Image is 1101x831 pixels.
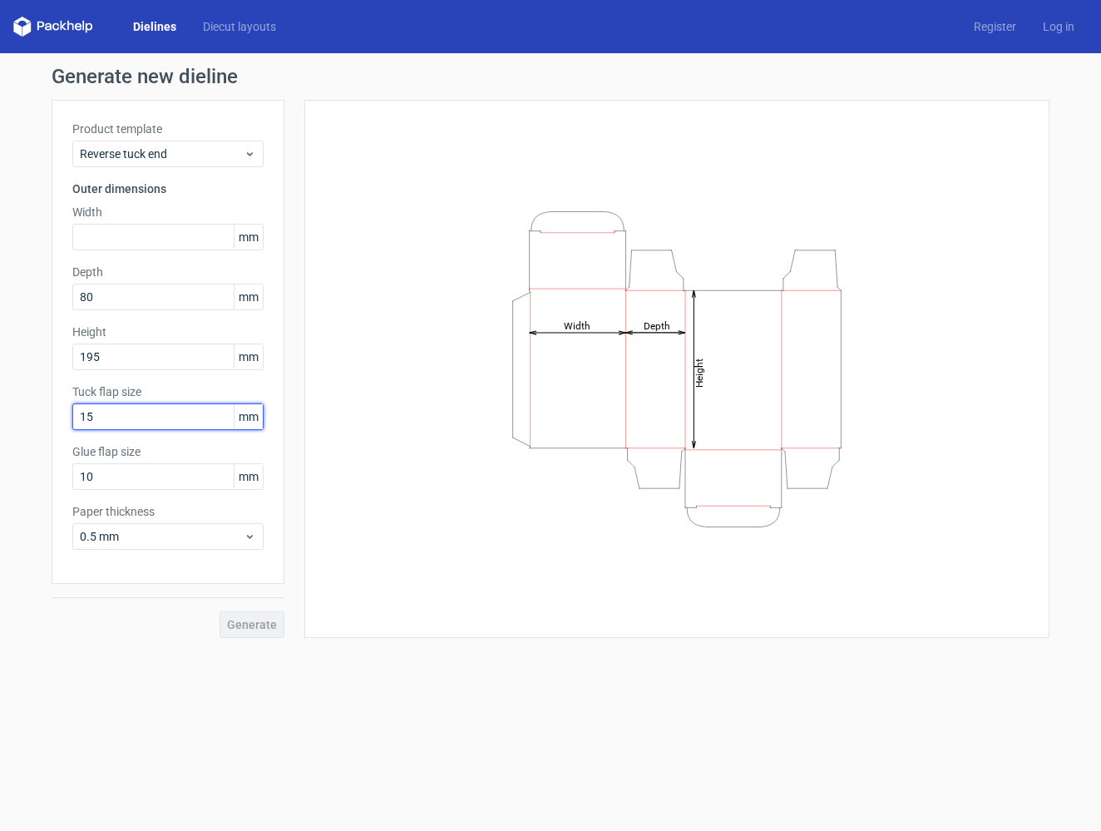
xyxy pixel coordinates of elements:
[234,464,263,489] span: mm
[644,319,670,331] tspan: Depth
[80,528,244,545] span: 0.5 mm
[80,146,244,162] span: Reverse tuck end
[72,204,264,220] label: Width
[72,264,264,280] label: Depth
[72,503,264,520] label: Paper thickness
[1029,18,1088,35] a: Log in
[234,284,263,309] span: mm
[234,344,263,369] span: mm
[120,18,190,35] a: Dielines
[72,383,264,400] label: Tuck flap size
[190,18,289,35] a: Diecut layouts
[72,181,264,197] h3: Outer dimensions
[564,319,590,331] tspan: Width
[72,324,264,340] label: Height
[72,443,264,460] label: Glue flap size
[234,225,263,250] span: mm
[960,18,1029,35] a: Register
[234,404,263,429] span: mm
[694,358,705,387] tspan: Height
[52,67,1049,87] h1: Generate new dieline
[72,121,264,137] label: Product template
